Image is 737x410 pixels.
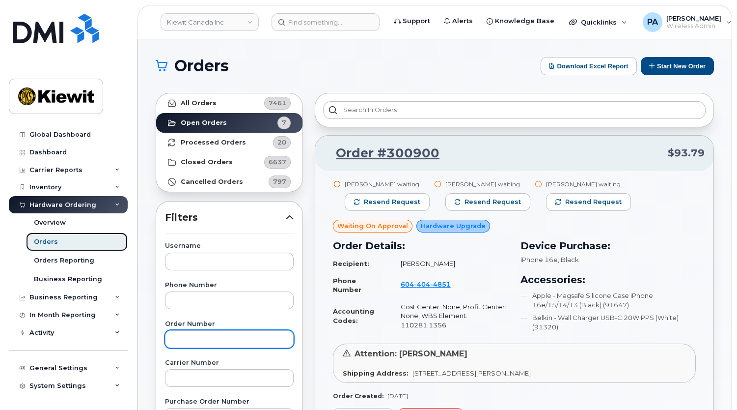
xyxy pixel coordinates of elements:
[165,282,294,289] label: Phone Number
[181,119,227,127] strong: Open Orders
[345,180,430,188] div: [PERSON_NAME] waiting
[337,221,408,231] span: Waiting On Approval
[165,360,294,366] label: Carrier Number
[541,57,637,75] button: Download Excel Report
[273,177,286,186] span: 797
[558,256,579,264] span: , Black
[165,210,286,225] span: Filters
[333,260,369,267] strong: Recipient:
[333,392,383,400] strong: Order Created:
[324,145,439,162] a: Order #300900
[156,172,302,192] a: Cancelled Orders797
[445,180,530,188] div: [PERSON_NAME] waiting
[181,139,246,146] strong: Processed Orders
[464,198,521,206] span: Resend request
[694,367,730,403] iframe: Messenger Launcher
[345,193,430,211] button: Resend request
[156,113,302,133] a: Open Orders7
[165,321,294,327] label: Order Number
[565,198,622,206] span: Resend request
[641,57,714,75] button: Start New Order
[520,313,696,331] li: Belkin - Wall Charger USB-C 20W PPS (White) (91320)
[277,138,286,147] span: 20
[165,243,294,249] label: Username
[355,349,467,358] span: Attention: [PERSON_NAME]
[520,238,696,253] h3: Device Purchase:
[174,59,229,73] span: Orders
[412,369,531,377] span: [STREET_ADDRESS][PERSON_NAME]
[430,280,451,288] span: 4851
[269,98,286,108] span: 7461
[520,256,558,264] span: iPhone 16e
[392,255,509,272] td: [PERSON_NAME]
[156,133,302,152] a: Processed Orders20
[668,146,705,160] span: $93.79
[401,280,451,288] span: 604
[333,307,374,324] strong: Accounting Codes:
[421,221,486,231] span: Hardware Upgrade
[333,238,509,253] h3: Order Details:
[546,180,631,188] div: [PERSON_NAME] waiting
[181,99,217,107] strong: All Orders
[387,392,408,400] span: [DATE]
[323,101,706,119] input: Search in orders
[165,399,294,405] label: Purchase Order Number
[333,277,361,294] strong: Phone Number
[282,118,286,127] span: 7
[181,178,243,186] strong: Cancelled Orders
[546,193,631,211] button: Resend request
[401,280,463,288] a: 6044044851
[364,198,420,206] span: Resend request
[156,152,302,172] a: Closed Orders6637
[156,93,302,113] a: All Orders7461
[520,272,696,287] h3: Accessories:
[269,157,286,167] span: 6637
[414,280,430,288] span: 404
[392,298,509,334] td: Cost Center: None, Profit Center: None, WBS Element: 110281.1356
[520,291,696,309] li: Apple - Magsafe Silicone Case iPhone 16e/15/14/13 (Black) (91647)
[445,193,530,211] button: Resend request
[181,158,233,166] strong: Closed Orders
[343,369,409,377] strong: Shipping Address:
